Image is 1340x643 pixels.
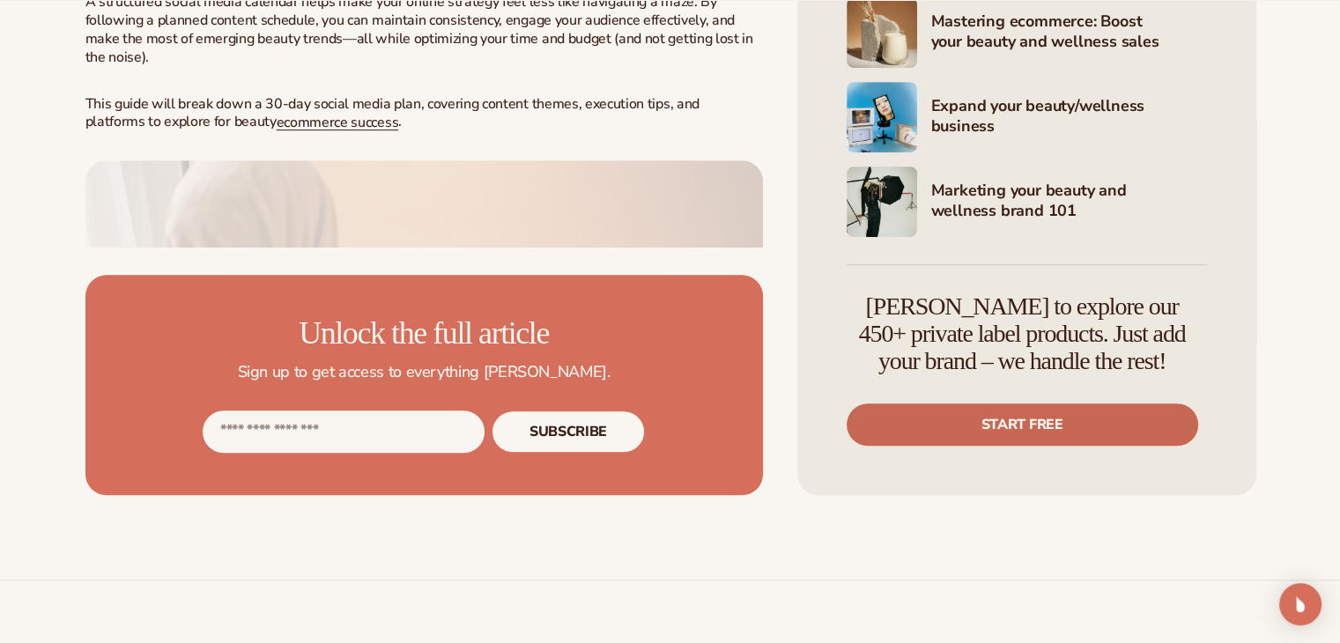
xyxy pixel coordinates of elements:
img: Shopify Image 8 [847,166,917,237]
button: Subscribe [492,410,645,453]
h4: Marketing your beauty and wellness brand 101 [931,181,1207,224]
span: This guide will break down a 30-day social media plan, covering content themes, execution tips, a... [85,94,700,132]
p: Sign up to get access to everything [PERSON_NAME]. [114,363,735,382]
h4: Expand your beauty/wellness business [931,96,1207,139]
a: Shopify Image 8 Marketing your beauty and wellness brand 101 [847,166,1207,237]
input: Email address [203,410,485,453]
h4: [PERSON_NAME] to explore our 450+ private label products. Just add your brand – we handle the rest! [847,293,1198,374]
h4: Mastering ecommerce: Boost your beauty and wellness sales [931,11,1207,55]
img: Shopify Image 7 [847,82,917,152]
a: ecommerce success [277,113,399,132]
a: Start free [847,403,1198,446]
h3: Unlock the full article [114,317,735,349]
a: Shopify Image 7 Expand your beauty/wellness business [847,82,1207,152]
span: . [398,112,402,131]
div: Open Intercom Messenger [1279,583,1321,625]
